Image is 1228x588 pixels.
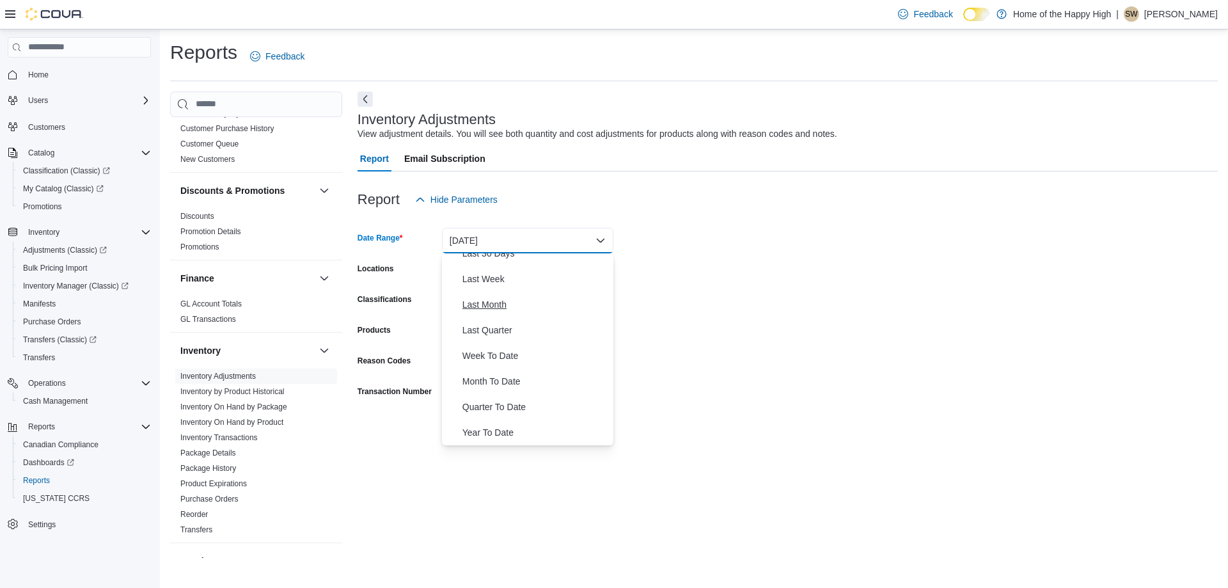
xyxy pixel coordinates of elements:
[23,120,70,135] a: Customers
[410,187,503,212] button: Hide Parameters
[462,348,608,363] span: Week To Date
[180,417,283,427] span: Inventory On Hand by Product
[18,473,151,488] span: Reports
[13,259,156,277] button: Bulk Pricing Import
[3,515,156,534] button: Settings
[180,212,214,221] a: Discounts
[18,314,86,330] a: Purchase Orders
[18,455,151,470] span: Dashboards
[963,21,964,22] span: Dark Mode
[170,209,342,260] div: Discounts & Promotions
[3,223,156,241] button: Inventory
[13,436,156,454] button: Canadian Compliance
[23,245,107,255] span: Adjustments (Classic)
[3,418,156,436] button: Reports
[13,392,156,410] button: Cash Management
[18,296,61,312] a: Manifests
[180,479,247,489] span: Product Expirations
[3,374,156,392] button: Operations
[180,418,283,427] a: Inventory On Hand by Product
[180,154,235,164] span: New Customers
[18,199,151,214] span: Promotions
[462,246,608,261] span: Last 30 Days
[180,402,287,411] a: Inventory On Hand by Package
[18,199,67,214] a: Promotions
[23,376,151,391] span: Operations
[462,297,608,312] span: Last Month
[3,91,156,109] button: Users
[180,299,242,309] span: GL Account Totals
[180,139,239,148] a: Customer Queue
[180,272,214,285] h3: Finance
[18,393,151,409] span: Cash Management
[180,555,212,568] h3: Loyalty
[180,155,235,164] a: New Customers
[180,344,221,357] h3: Inventory
[23,145,59,161] button: Catalog
[180,555,314,568] button: Loyalty
[23,93,151,108] span: Users
[1144,6,1218,22] p: [PERSON_NAME]
[3,65,156,84] button: Home
[8,60,151,567] nav: Complex example
[358,356,411,366] label: Reason Codes
[358,325,391,335] label: Products
[170,369,342,543] div: Inventory
[1124,6,1139,22] div: Spencer Warriner
[23,93,53,108] button: Users
[317,271,332,286] button: Finance
[442,228,613,253] button: [DATE]
[180,315,236,324] a: GL Transactions
[180,314,236,324] span: GL Transactions
[13,472,156,489] button: Reports
[18,491,151,506] span: Washington CCRS
[23,145,151,161] span: Catalog
[358,91,373,107] button: Next
[18,314,151,330] span: Purchase Orders
[28,148,54,158] span: Catalog
[28,378,66,388] span: Operations
[23,440,98,450] span: Canadian Compliance
[18,350,60,365] a: Transfers
[28,227,59,237] span: Inventory
[317,183,332,198] button: Discounts & Promotions
[23,419,60,434] button: Reports
[13,198,156,216] button: Promotions
[18,260,93,276] a: Bulk Pricing Import
[180,463,236,473] span: Package History
[170,296,342,332] div: Finance
[180,464,236,473] a: Package History
[28,70,49,80] span: Home
[13,313,156,331] button: Purchase Orders
[180,242,219,251] a: Promotions
[358,127,837,141] div: View adjustment details. You will see both quantity and cost adjustments for products along with ...
[180,509,208,520] span: Reorder
[360,146,389,171] span: Report
[23,376,71,391] button: Operations
[180,211,214,221] span: Discounts
[18,473,55,488] a: Reports
[180,525,212,534] a: Transfers
[23,493,90,504] span: [US_STATE] CCRS
[462,322,608,338] span: Last Quarter
[462,425,608,440] span: Year To Date
[18,242,151,258] span: Adjustments (Classic)
[13,295,156,313] button: Manifests
[3,117,156,136] button: Customers
[13,241,156,259] a: Adjustments (Classic)
[180,479,247,488] a: Product Expirations
[23,202,62,212] span: Promotions
[180,402,287,412] span: Inventory On Hand by Package
[18,332,151,347] span: Transfers (Classic)
[23,281,129,291] span: Inventory Manager (Classic)
[317,343,332,358] button: Inventory
[180,510,208,519] a: Reorder
[23,225,65,240] button: Inventory
[23,299,56,309] span: Manifests
[358,264,394,274] label: Locations
[180,494,239,504] span: Purchase Orders
[23,263,88,273] span: Bulk Pricing Import
[18,491,95,506] a: [US_STATE] CCRS
[23,516,151,532] span: Settings
[462,271,608,287] span: Last Week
